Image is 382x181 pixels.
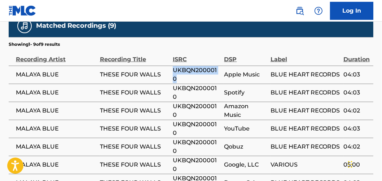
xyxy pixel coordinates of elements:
span: MALAYA BLUE [16,70,96,79]
a: Log In [330,2,373,20]
span: THESE FOUR WALLS [100,160,169,169]
span: VARIOUS [271,160,340,169]
div: Help [311,4,326,18]
span: Apple Music [224,70,267,79]
span: 04:02 [343,142,370,151]
span: YouTube [224,124,267,133]
span: MALAYA BLUE [16,124,96,133]
div: DSP [224,48,267,64]
span: BLUE HEART RECORDS [271,124,340,133]
span: 04:03 [343,70,370,79]
span: MALAYA BLUE [16,160,96,169]
span: MALAYA BLUE [16,106,96,115]
div: Recording Artist [16,48,96,64]
h5: Matched Recordings (9) [36,22,116,30]
p: Showing 1 - 9 of 9 results [9,41,60,48]
img: Matched Recordings [20,22,29,30]
div: Duration [343,48,370,64]
span: THESE FOUR WALLS [100,70,169,79]
span: MALAYA BLUE [16,142,96,151]
span: THESE FOUR WALLS [100,106,169,115]
iframe: Chat Widget [346,146,382,181]
img: help [314,6,323,15]
span: BLUE HEART RECORDS [271,70,340,79]
span: THESE FOUR WALLS [100,124,169,133]
span: THESE FOUR WALLS [100,88,169,97]
div: Recording Title [100,48,169,64]
span: UKBQN2000010 [173,102,220,119]
span: UKBQN2000010 [173,156,220,173]
div: Label [271,48,340,64]
span: 04:02 [343,106,370,115]
span: MALAYA BLUE [16,88,96,97]
span: UKBQN2000010 [173,84,220,101]
span: 04:03 [343,124,370,133]
span: UKBQN2000010 [173,66,220,83]
span: Spotify [224,88,267,97]
span: Amazon Music [224,102,267,119]
span: Google, LLC [224,160,267,169]
span: UKBQN2000010 [173,138,220,155]
span: Qobuz [224,142,267,151]
div: Drag [348,154,352,175]
span: BLUE HEART RECORDS [271,142,340,151]
img: MLC Logo [9,5,36,16]
a: Public Search [293,4,307,18]
span: BLUE HEART RECORDS [271,88,340,97]
span: 04:03 [343,88,370,97]
span: UKBQN2000010 [173,120,220,137]
span: THESE FOUR WALLS [100,142,169,151]
span: 05:00 [343,160,370,169]
span: BLUE HEART RECORDS [271,106,340,115]
img: search [295,6,304,15]
div: ISRC [173,48,220,64]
